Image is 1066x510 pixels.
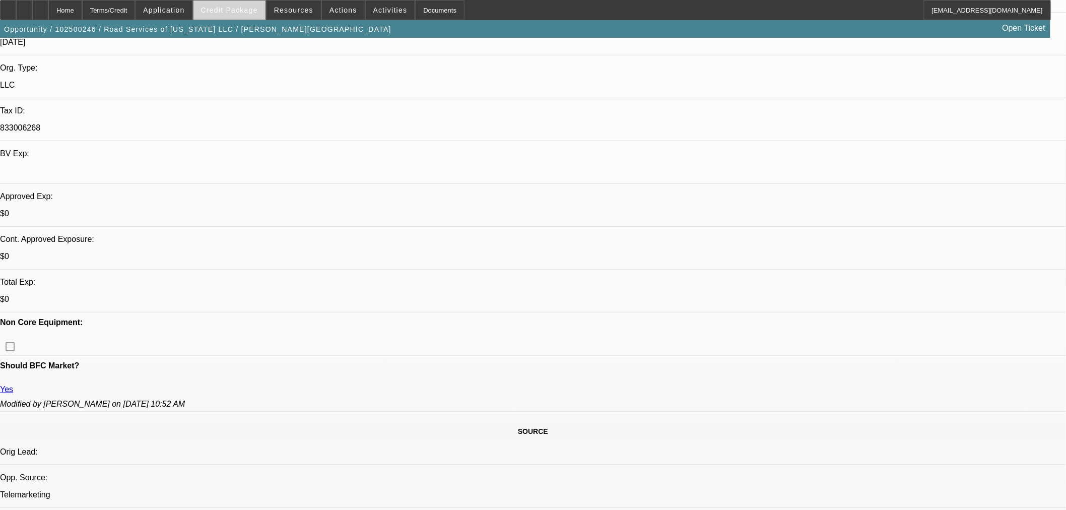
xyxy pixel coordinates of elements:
[274,6,313,14] span: Resources
[136,1,192,20] button: Application
[143,6,184,14] span: Application
[366,1,415,20] button: Activities
[329,6,357,14] span: Actions
[998,20,1049,37] a: Open Ticket
[193,1,265,20] button: Credit Package
[322,1,365,20] button: Actions
[4,25,391,33] span: Opportunity / 102500246 / Road Services of [US_STATE] LLC / [PERSON_NAME][GEOGRAPHIC_DATA]
[201,6,258,14] span: Credit Package
[373,6,408,14] span: Activities
[518,427,548,435] span: SOURCE
[266,1,321,20] button: Resources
